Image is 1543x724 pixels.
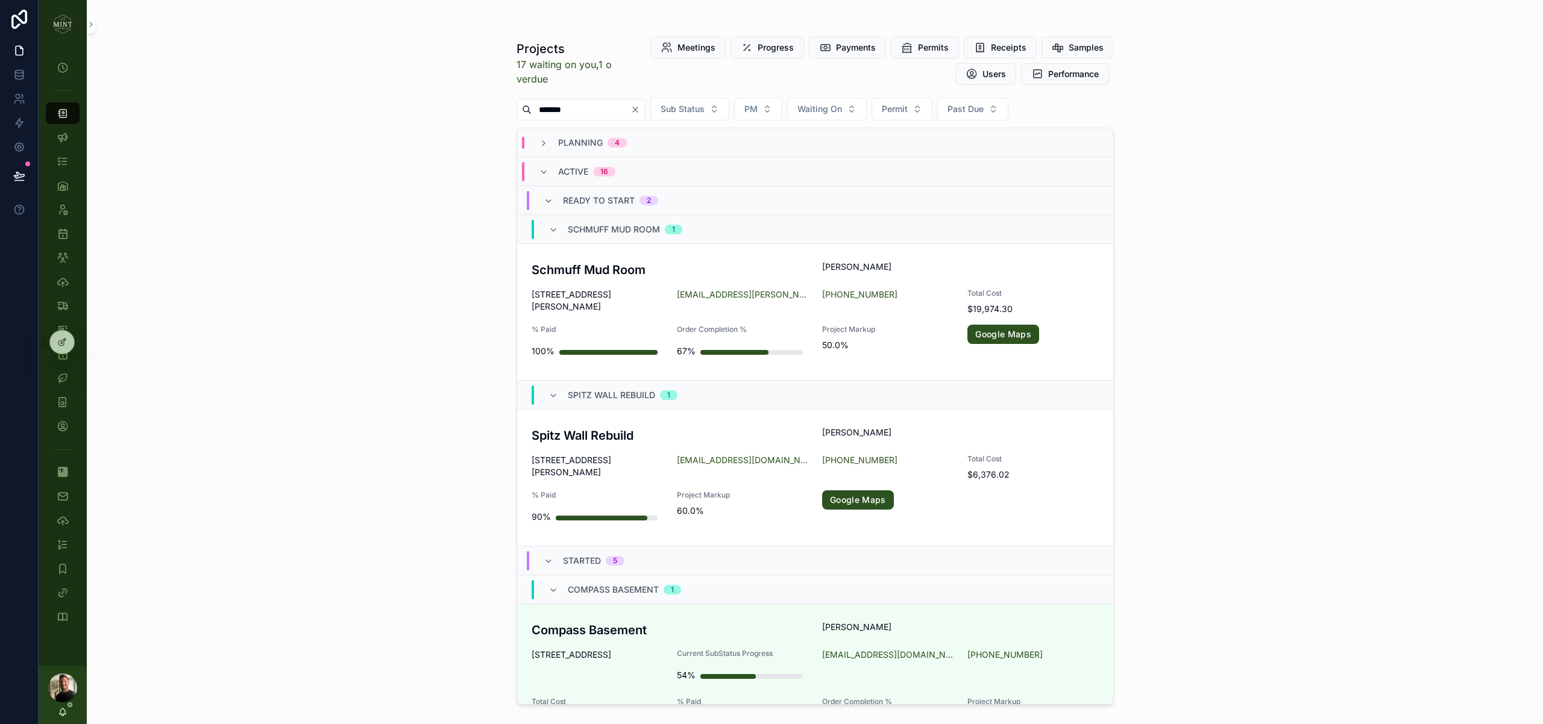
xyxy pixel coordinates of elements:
button: Payments [809,37,886,58]
a: [PHONE_NUMBER] [822,289,897,301]
span: Project Markup [677,490,808,500]
span: , [517,57,615,86]
div: 5 [613,556,617,566]
h3: Schmuff Mud Room [532,261,808,279]
span: Meetings [677,42,715,54]
button: Meetings [650,37,726,58]
div: 90% [532,505,551,529]
a: Schmuff Mud Room[PERSON_NAME][STREET_ADDRESS][PERSON_NAME][EMAIL_ADDRESS][PERSON_NAME][DOMAIN_NAM... [517,244,1113,381]
h3: Spitz Wall Rebuild [532,426,808,445]
span: $19,974.30 [967,303,1098,315]
button: Select Button [937,98,1008,120]
span: [STREET_ADDRESS] [532,649,662,661]
img: App logo [53,14,72,34]
a: [PHONE_NUMBER] [967,649,1043,661]
h1: Projects [517,40,615,57]
span: Performance [1048,68,1099,80]
a: Google Maps [822,490,894,510]
span: [PERSON_NAME] [822,621,1099,633]
span: Compass Basement [568,584,659,596]
button: Progress [731,37,804,58]
button: Select Button [734,98,782,120]
div: 1 [672,225,675,234]
span: PM [744,103,758,115]
span: % Paid [532,490,662,500]
span: Payments [836,42,876,54]
span: Current SubStatus Progress [677,649,808,658]
span: Schmuff Mud Room [568,223,660,236]
div: 54% [677,663,696,687]
div: 67% [677,339,696,363]
span: Total Cost [967,454,1098,464]
span: [PERSON_NAME] [822,426,1099,438]
div: 4 [615,138,620,148]
div: 2 [647,196,651,205]
a: Spitz Wall Rebuild[PERSON_NAME][STREET_ADDRESS][PERSON_NAME][EMAIL_ADDRESS][DOMAIN_NAME][PHONE_NU... [517,410,1113,546]
span: Total Cost [532,697,662,707]
div: scrollable content [39,48,87,643]
div: 100% [532,339,555,363]
a: [PHONE_NUMBER] [822,454,897,466]
span: Waiting On [797,103,842,115]
span: % Paid [677,697,808,707]
a: [EMAIL_ADDRESS][DOMAIN_NAME] [822,649,953,661]
a: [EMAIL_ADDRESS][DOMAIN_NAME] [677,454,808,466]
span: Project Markup [967,697,1098,707]
span: Samples [1069,42,1104,54]
a: 17 waiting on you [517,58,596,70]
div: 1 [667,390,670,400]
button: Users [955,63,1016,85]
span: % Paid [532,325,662,334]
span: Receipts [991,42,1026,54]
span: 50.0% [822,339,953,351]
button: Receipts [964,37,1037,58]
span: Project Markup [822,325,953,334]
span: Users [982,68,1006,80]
span: Total Cost [967,289,1098,298]
button: Permits [891,37,959,58]
span: Past Due [947,103,984,115]
span: $6,376.02 [967,469,1098,481]
span: [PERSON_NAME] [822,261,1099,273]
span: Permits [918,42,949,54]
span: Progress [758,42,794,54]
span: Ready to Start [563,195,635,207]
span: Active [558,166,588,178]
div: 1 [671,585,674,594]
span: Sub Status [661,103,705,115]
span: [STREET_ADDRESS][PERSON_NAME] [532,289,662,313]
span: Order Completion % [677,325,808,334]
a: [EMAIL_ADDRESS][PERSON_NAME][DOMAIN_NAME] [677,289,808,301]
button: Performance [1021,63,1109,85]
span: Planning [558,137,603,149]
button: Samples [1042,37,1114,58]
button: Select Button [872,98,932,120]
button: Select Button [650,98,729,120]
span: Order Completion % [822,697,953,707]
button: Clear [630,105,645,114]
div: 16 [600,167,608,176]
span: Permit [882,103,908,115]
span: Spitz Wall Rebuild [568,389,655,401]
h3: Compass Basement [532,621,808,639]
span: 60.0% [677,505,808,517]
span: [STREET_ADDRESS][PERSON_NAME] [532,454,662,478]
span: Started [563,555,601,567]
a: Google Maps [967,325,1039,344]
button: Select Button [787,98,867,120]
